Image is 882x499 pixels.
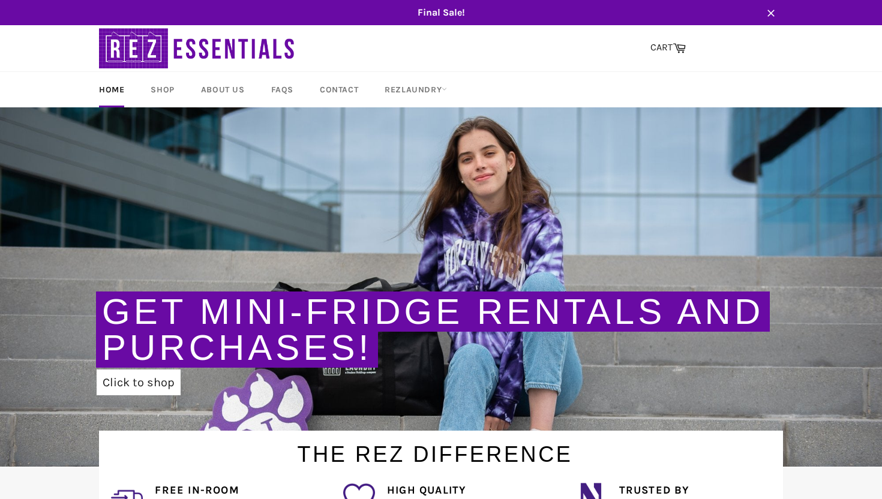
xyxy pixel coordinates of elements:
a: FAQs [259,72,305,107]
a: CART [644,35,692,61]
a: Home [87,72,136,107]
img: RezEssentials [99,25,297,71]
a: About Us [189,72,257,107]
a: RezLaundry [373,72,459,107]
h1: The Rez Difference [87,431,783,470]
a: Shop [139,72,186,107]
a: Get Mini-Fridge Rentals and Purchases! [102,291,764,368]
a: Contact [308,72,370,107]
span: Final Sale! [87,6,795,19]
a: Click to shop [97,369,181,395]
